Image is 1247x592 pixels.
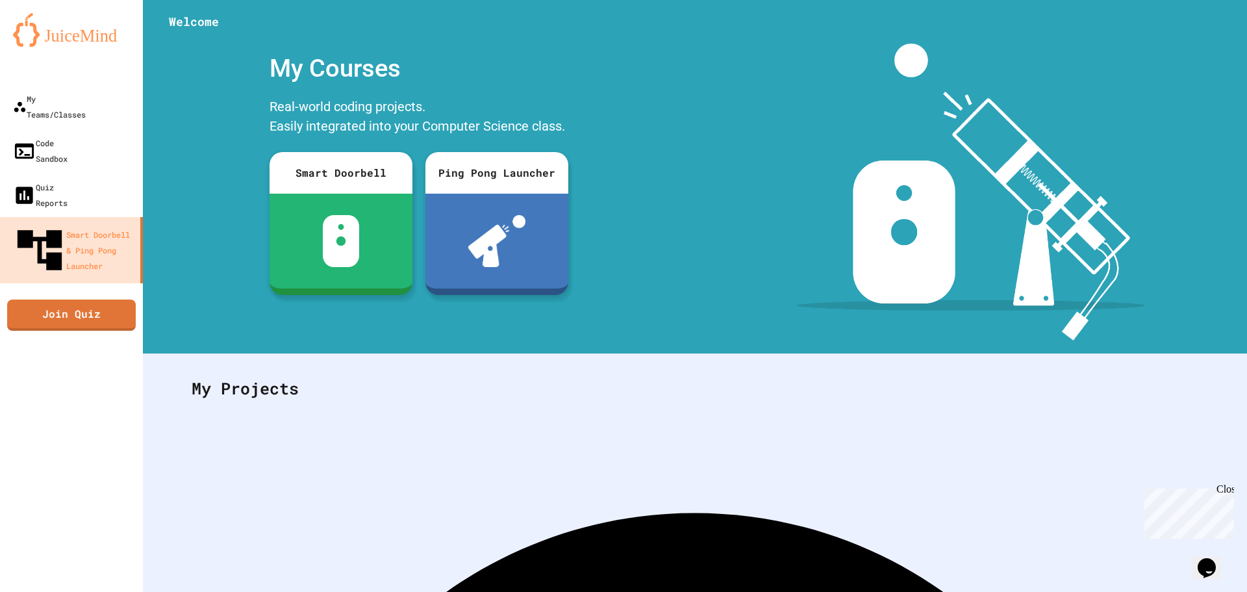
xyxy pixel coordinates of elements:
[263,94,575,142] div: Real-world coding projects. Easily integrated into your Computer Science class.
[13,13,130,47] img: logo-orange.svg
[1139,483,1234,539] iframe: chat widget
[7,300,136,331] a: Join Quiz
[270,152,412,194] div: Smart Doorbell
[13,224,135,277] div: Smart Doorbell & Ping Pong Launcher
[5,5,90,83] div: Chat with us now!Close
[323,215,360,267] img: sdb-white.svg
[13,179,68,211] div: Quiz Reports
[13,91,86,122] div: My Teams/Classes
[425,152,568,194] div: Ping Pong Launcher
[179,363,1211,414] div: My Projects
[13,135,68,166] div: Code Sandbox
[468,215,526,267] img: ppl-with-ball.png
[1192,540,1234,579] iframe: chat widget
[797,44,1145,341] img: banner-image-my-projects.png
[263,44,575,94] div: My Courses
